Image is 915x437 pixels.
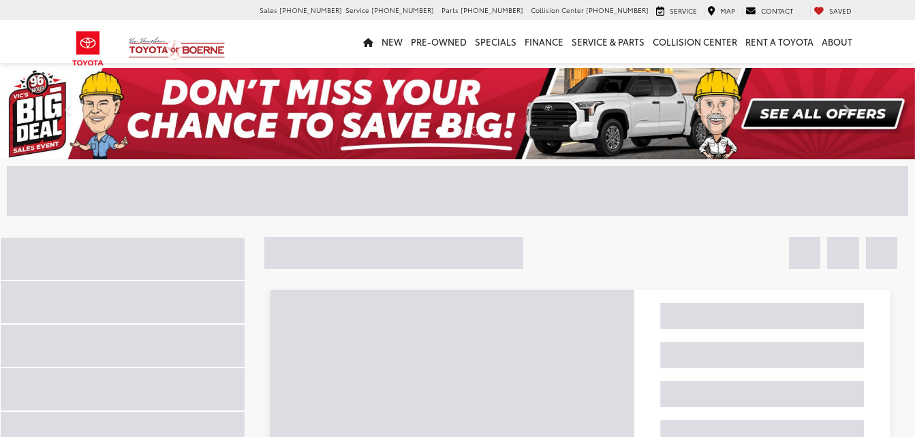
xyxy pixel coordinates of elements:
a: Pre-Owned [407,20,471,63]
a: Rent a Toyota [741,20,818,63]
span: Contact [761,5,793,16]
a: Finance [521,20,568,63]
a: Collision Center [649,20,741,63]
span: Saved [829,5,852,16]
a: About [818,20,856,63]
a: Contact [742,5,796,16]
span: [PHONE_NUMBER] [371,5,434,15]
span: Service [670,5,697,16]
span: Parts [441,5,459,15]
span: Collision Center [531,5,584,15]
span: [PHONE_NUMBER] [279,5,342,15]
a: My Saved Vehicles [810,5,855,16]
a: New [377,20,407,63]
a: Service [653,5,700,16]
span: Map [720,5,735,16]
span: Service [345,5,369,15]
a: Service & Parts: Opens in a new tab [568,20,649,63]
a: Map [704,5,739,16]
span: [PHONE_NUMBER] [586,5,649,15]
a: Specials [471,20,521,63]
span: Sales [260,5,277,15]
a: Home [359,20,377,63]
img: Toyota [63,27,114,71]
img: Vic Vaughan Toyota of Boerne [128,37,226,61]
span: [PHONE_NUMBER] [461,5,523,15]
